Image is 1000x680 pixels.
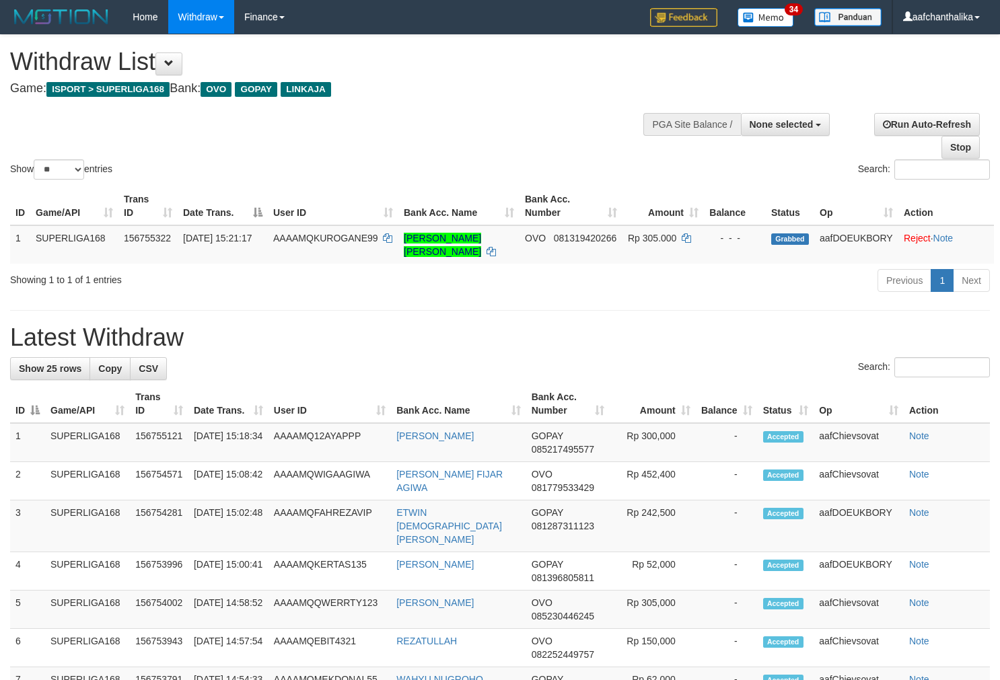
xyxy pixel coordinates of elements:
span: Copy 081287311123 to clipboard [532,521,594,531]
a: 1 [931,269,954,292]
th: Op: activate to sort column ascending [814,187,898,225]
label: Show entries [10,159,112,180]
span: LINKAJA [281,82,331,97]
span: Grabbed [771,233,809,245]
a: [PERSON_NAME] FIJAR AGIWA [396,469,503,493]
td: SUPERLIGA168 [45,462,130,500]
th: Action [898,187,994,225]
img: Feedback.jpg [650,8,717,27]
img: MOTION_logo.png [10,7,112,27]
td: 156753943 [130,629,188,667]
span: Accepted [763,598,803,609]
img: panduan.png [814,8,882,26]
span: Copy 082252449757 to clipboard [532,649,594,660]
td: SUPERLIGA168 [30,225,118,264]
a: Note [909,469,929,480]
a: Reject [904,233,931,243]
span: Accepted [763,560,803,571]
a: Copy [90,357,131,380]
span: Rp 305.000 [628,233,676,243]
td: 156754281 [130,500,188,552]
th: Amount: activate to sort column ascending [610,385,695,423]
div: Showing 1 to 1 of 1 entries [10,268,406,287]
td: - [696,552,758,591]
td: Rp 242,500 [610,500,695,552]
span: GOPAY [235,82,277,97]
td: aafDOEUKBORY [814,552,904,591]
th: User ID: activate to sort column ascending [269,385,391,423]
td: [DATE] 15:00:41 [188,552,269,591]
a: [PERSON_NAME] [PERSON_NAME] [404,233,481,257]
span: Accepted [763,508,803,519]
a: [PERSON_NAME] [396,559,474,570]
input: Search: [894,357,990,377]
span: [DATE] 15:21:17 [183,233,252,243]
th: Date Trans.: activate to sort column ascending [188,385,269,423]
th: Bank Acc. Name: activate to sort column ascending [398,187,520,225]
span: CSV [139,363,158,374]
td: Rp 452,400 [610,462,695,500]
td: AAAAMQ12AYAPPP [269,423,391,462]
a: Note [909,597,929,608]
td: - [696,500,758,552]
td: SUPERLIGA168 [45,591,130,629]
td: AAAAMQQWERRTY123 [269,591,391,629]
a: Note [909,430,929,441]
span: OVO [532,636,552,646]
span: None selected [750,119,814,130]
label: Search: [858,357,990,377]
td: SUPERLIGA168 [45,423,130,462]
td: aafChievsovat [814,462,904,500]
h4: Game: Bank: [10,82,653,96]
td: aafDOEUKBORY [814,225,898,264]
td: - [696,423,758,462]
td: aafChievsovat [814,629,904,667]
th: ID [10,187,30,225]
span: Copy 081396805811 to clipboard [532,572,594,583]
span: Accepted [763,469,803,481]
h1: Latest Withdraw [10,324,990,351]
td: 156753996 [130,552,188,591]
label: Search: [858,159,990,180]
td: AAAAMQEBIT4321 [269,629,391,667]
td: [DATE] 14:58:52 [188,591,269,629]
span: ISPORT > SUPERLIGA168 [46,82,170,97]
span: AAAAMQKUROGANE99 [273,233,378,243]
a: [PERSON_NAME] [396,597,474,608]
th: User ID: activate to sort column ascending [268,187,398,225]
td: Rp 150,000 [610,629,695,667]
th: Op: activate to sort column ascending [814,385,904,423]
td: 3 [10,500,45,552]
span: Accepted [763,431,803,443]
td: 156755121 [130,423,188,462]
th: ID: activate to sort column descending [10,385,45,423]
div: - - - [709,231,760,245]
span: Show 25 rows [19,363,81,374]
td: Rp 305,000 [610,591,695,629]
td: - [696,462,758,500]
td: Rp 52,000 [610,552,695,591]
th: Bank Acc. Name: activate to sort column ascending [391,385,526,423]
td: SUPERLIGA168 [45,500,130,552]
td: SUPERLIGA168 [45,629,130,667]
a: Show 25 rows [10,357,90,380]
td: 5 [10,591,45,629]
th: Amount: activate to sort column ascending [622,187,704,225]
a: Next [953,269,990,292]
span: OVO [532,469,552,480]
td: [DATE] 14:57:54 [188,629,269,667]
td: [DATE] 15:02:48 [188,500,269,552]
span: OVO [532,597,552,608]
span: Copy 085230446245 to clipboard [532,611,594,621]
th: Game/API: activate to sort column ascending [45,385,130,423]
h1: Withdraw List [10,48,653,75]
td: aafDOEUKBORY [814,500,904,552]
td: AAAAMQKERTAS135 [269,552,391,591]
span: GOPAY [532,430,563,441]
td: aafChievsovat [814,591,904,629]
th: Balance [704,187,766,225]
td: - [696,629,758,667]
th: Bank Acc. Number: activate to sort column ascending [520,187,622,225]
img: Button%20Memo.svg [738,8,794,27]
td: AAAAMQFAHREZAVIP [269,500,391,552]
